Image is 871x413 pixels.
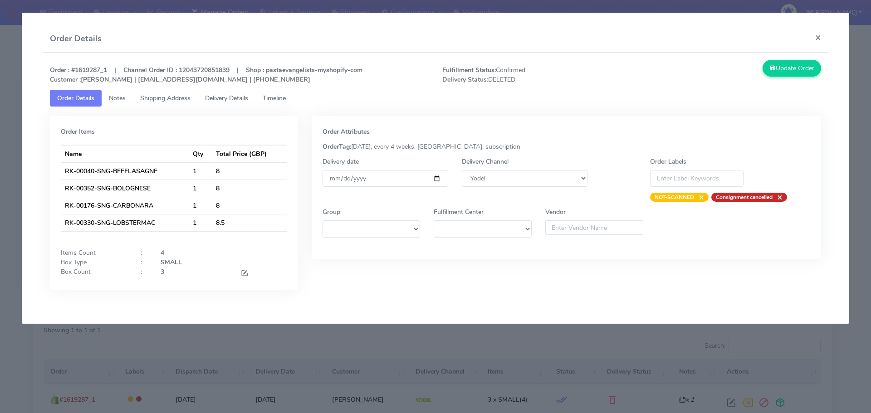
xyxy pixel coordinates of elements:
strong: Delivery Status: [442,75,488,84]
label: Delivery date [323,157,359,166]
td: 8 [212,180,287,197]
ul: Tabs [50,90,822,107]
button: Close [808,25,828,49]
strong: Order : #1619287_1 | Channel Order ID : 12043720851839 | Shop : pastaevangelists-myshopify-com [P... [50,66,362,84]
div: [DATE], every 4 weeks, [GEOGRAPHIC_DATA], subscription [316,142,817,151]
strong: Consignment cancelled [716,194,773,201]
h4: Order Details [50,33,102,45]
label: Group [323,207,340,217]
td: 1 [189,162,212,180]
strong: Order Items [61,127,95,136]
span: Notes [109,94,126,102]
span: Shipping Address [140,94,191,102]
strong: 4 [161,248,164,257]
span: Timeline [263,94,286,102]
div: Box Count [54,267,134,279]
label: Delivery Channel [462,157,509,166]
span: Delivery Details [205,94,248,102]
label: Fulfillment Center [434,207,484,217]
td: RK-00040-SNG-BEEFLASAGNE [61,162,189,180]
div: : [134,248,154,258]
td: 8 [212,162,287,180]
td: RK-00330-SNG-LOBSTERMAC [61,214,189,231]
label: Vendor [545,207,566,217]
div: : [134,267,154,279]
input: Enter Vendor Name [545,220,643,235]
td: RK-00176-SNG-CARBONARA [61,197,189,214]
label: Order Labels [650,157,686,166]
span: Confirmed DELETED [435,65,632,84]
div: : [134,258,154,267]
strong: Customer : [50,75,81,84]
strong: 3 [161,267,164,276]
input: Enter Label Keywords [650,170,744,187]
span: Order Details [57,94,94,102]
button: Update Order [763,60,822,77]
strong: OrderTag: [323,142,351,151]
strong: Fulfillment Status: [442,66,496,74]
td: 8.5 [212,214,287,231]
strong: SMALL [161,258,182,267]
th: Name [61,145,189,162]
strong: Order Attributes [323,127,370,136]
div: Items Count [54,248,134,258]
td: RK-00352-SNG-BOLOGNESE [61,180,189,197]
th: Total Price (GBP) [212,145,287,162]
div: Box Type [54,258,134,267]
span: × [694,193,704,202]
strong: NOT-SCANNED [655,194,694,201]
td: 8 [212,197,287,214]
td: 1 [189,180,212,197]
td: 1 [189,197,212,214]
td: 1 [189,214,212,231]
th: Qty [189,145,212,162]
span: × [773,193,783,202]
